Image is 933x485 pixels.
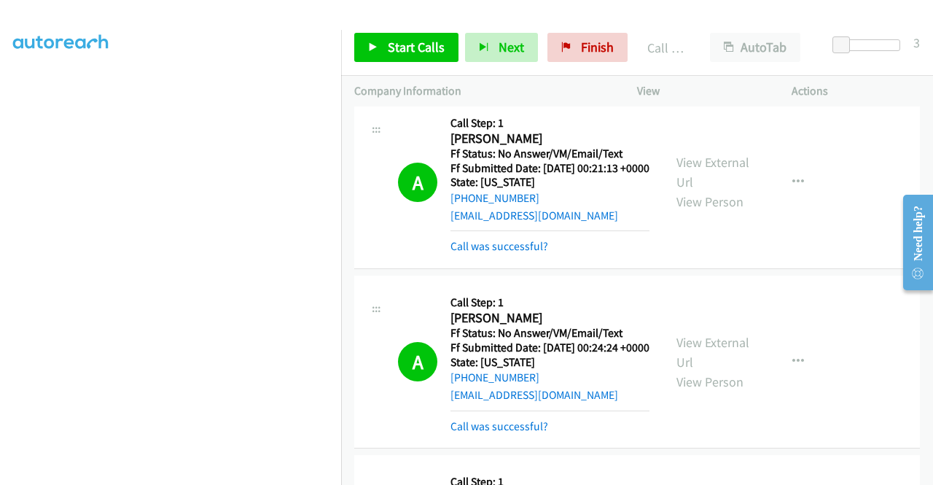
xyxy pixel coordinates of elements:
[499,39,524,55] span: Next
[450,355,649,370] h5: State: [US_STATE]
[710,33,800,62] button: AutoTab
[450,310,645,327] h2: [PERSON_NAME]
[465,33,538,62] button: Next
[891,185,933,300] iframe: Resource Center
[388,39,445,55] span: Start Calls
[450,161,649,176] h5: Ff Submitted Date: [DATE] 00:21:13 +0000
[354,33,458,62] a: Start Calls
[398,342,437,381] h1: A
[450,239,548,253] a: Call was successful?
[450,209,618,222] a: [EMAIL_ADDRESS][DOMAIN_NAME]
[354,82,611,100] p: Company Information
[676,154,749,190] a: View External Url
[676,334,749,370] a: View External Url
[450,131,645,147] h2: [PERSON_NAME]
[450,388,618,402] a: [EMAIL_ADDRESS][DOMAIN_NAME]
[450,326,649,341] h5: Ff Status: No Answer/VM/Email/Text
[637,82,765,100] p: View
[398,163,437,202] h1: A
[450,191,539,205] a: [PHONE_NUMBER]
[450,295,649,310] h5: Call Step: 1
[676,373,743,390] a: View Person
[450,147,649,161] h5: Ff Status: No Answer/VM/Email/Text
[676,193,743,210] a: View Person
[647,38,684,58] p: Call Completed
[792,82,920,100] p: Actions
[913,33,920,53] div: 3
[450,419,548,433] a: Call was successful?
[450,370,539,384] a: [PHONE_NUMBER]
[581,39,614,55] span: Finish
[450,116,649,131] h5: Call Step: 1
[547,33,628,62] a: Finish
[450,341,649,355] h5: Ff Submitted Date: [DATE] 00:24:24 +0000
[450,175,649,190] h5: State: [US_STATE]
